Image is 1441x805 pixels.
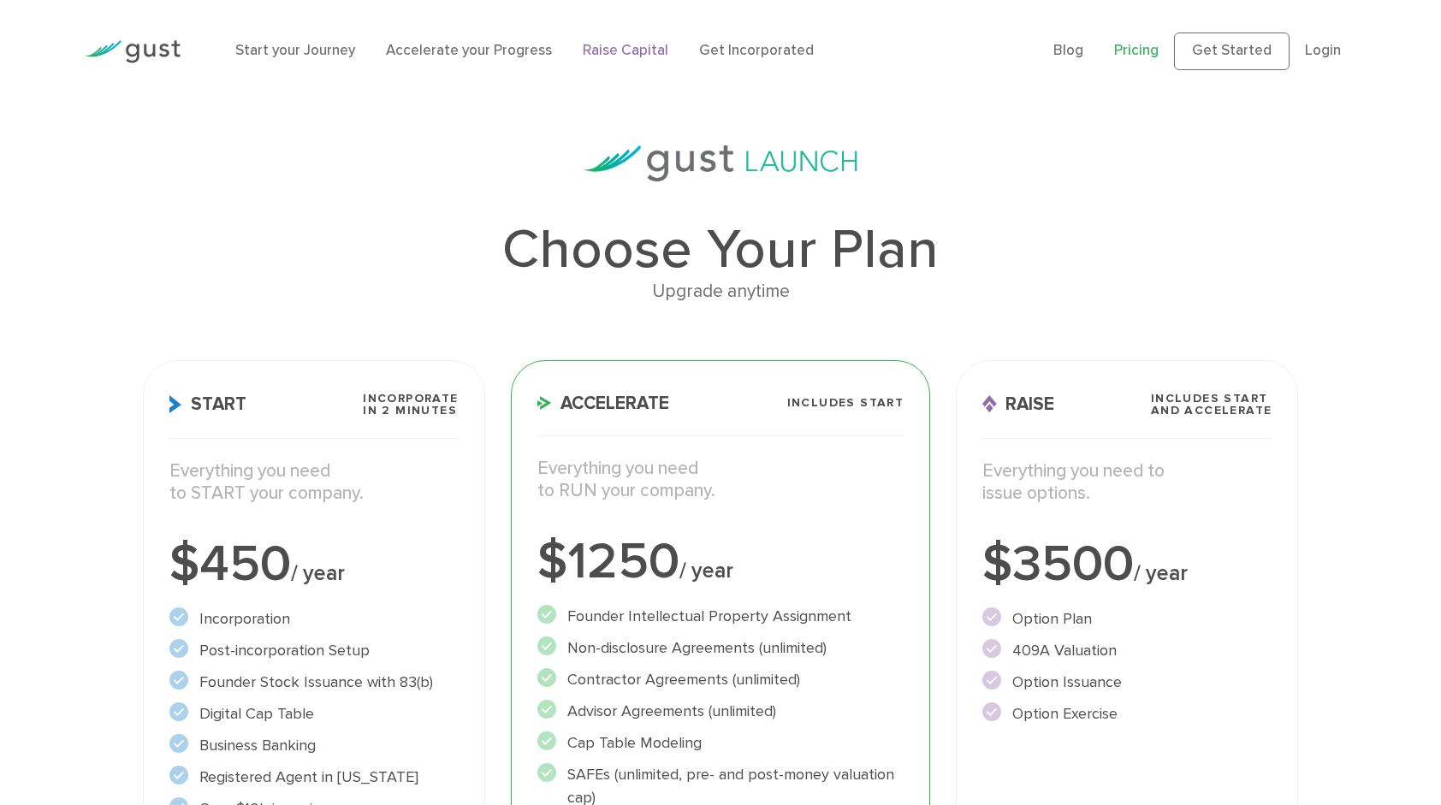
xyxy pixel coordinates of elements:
[537,605,904,628] li: Founder Intellectual Property Assignment
[982,460,1272,506] p: Everything you need to issue options.
[169,734,459,757] li: Business Banking
[787,397,904,409] span: Includes START
[537,636,904,660] li: Non-disclosure Agreements (unlimited)
[982,702,1272,725] li: Option Exercise
[169,395,182,413] img: Start Icon X2
[386,42,552,59] a: Accelerate your Progress
[1053,42,1083,59] a: Blog
[291,560,345,586] span: / year
[169,702,459,725] li: Digital Cap Table
[699,42,814,59] a: Get Incorporated
[1305,42,1341,59] a: Login
[537,458,904,503] p: Everything you need to RUN your company.
[1134,560,1188,586] span: / year
[982,607,1272,630] li: Option Plan
[537,396,552,410] img: Accelerate Icon
[982,539,1272,590] div: $3500
[1114,42,1159,59] a: Pricing
[143,277,1299,306] div: Upgrade anytime
[679,558,733,583] span: / year
[169,671,459,694] li: Founder Stock Issuance with 83(b)
[583,42,668,59] a: Raise Capital
[537,700,904,723] li: Advisor Agreements (unlimited)
[982,639,1272,662] li: 409A Valuation
[85,40,181,63] img: Gust Logo
[1174,33,1290,70] a: Get Started
[235,42,355,59] a: Start your Journey
[169,607,459,630] li: Incorporation
[1151,393,1272,417] span: Includes START and ACCELERATE
[169,766,459,789] li: Registered Agent in [US_STATE]
[363,393,458,417] span: Incorporate in 2 Minutes
[537,536,904,588] div: $1250
[584,145,857,181] img: gust-launch-logos.svg
[169,639,459,662] li: Post-incorporation Setup
[537,731,904,755] li: Cap Table Modeling
[982,395,1054,413] span: Raise
[982,671,1272,694] li: Option Issuance
[169,539,459,590] div: $450
[537,668,904,691] li: Contractor Agreements (unlimited)
[169,395,246,413] span: Start
[537,394,669,412] span: Accelerate
[143,222,1299,277] h1: Choose Your Plan
[169,460,459,506] p: Everything you need to START your company.
[982,395,997,413] img: Raise Icon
